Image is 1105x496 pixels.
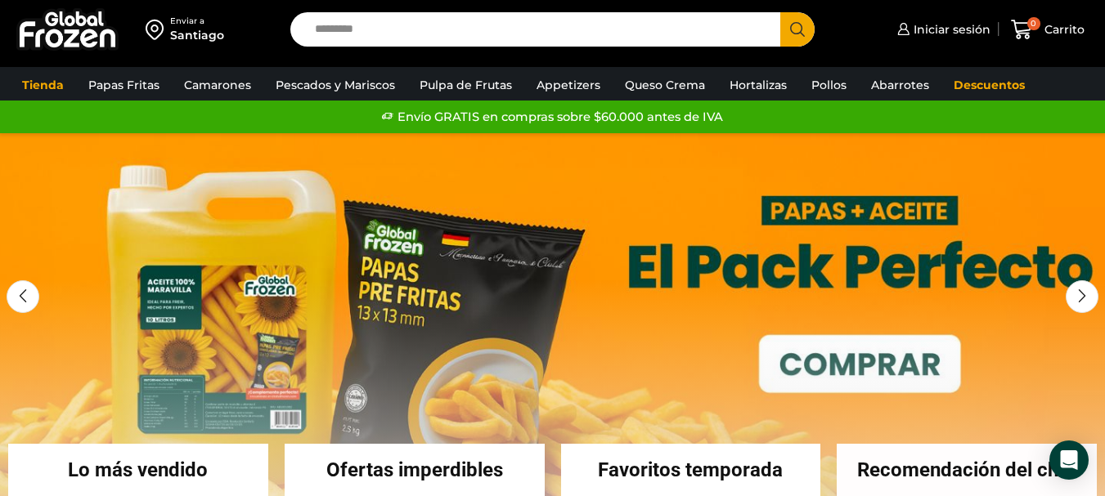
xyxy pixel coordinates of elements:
div: Previous slide [7,280,39,313]
a: Appetizers [528,69,609,101]
button: Search button [780,12,815,47]
a: Pollos [803,69,855,101]
div: Open Intercom Messenger [1049,440,1089,480]
span: 0 [1027,17,1040,30]
a: Hortalizas [721,69,795,101]
a: 0 Carrito [1007,11,1089,49]
a: Abarrotes [863,69,937,101]
a: Descuentos [946,69,1033,101]
a: Queso Crema [617,69,713,101]
h2: Recomendación del chef [837,460,1097,480]
a: Papas Fritas [80,69,168,101]
span: Carrito [1040,21,1085,38]
a: Pescados y Mariscos [267,69,403,101]
h2: Ofertas imperdibles [285,460,545,480]
div: Next slide [1066,280,1098,313]
h2: Lo más vendido [8,460,268,480]
img: address-field-icon.svg [146,16,170,43]
h2: Favoritos temporada [561,460,821,480]
span: Iniciar sesión [910,21,990,38]
a: Camarones [176,69,259,101]
div: Enviar a [170,16,224,27]
div: Santiago [170,27,224,43]
a: Tienda [14,69,72,101]
a: Iniciar sesión [893,13,990,46]
a: Pulpa de Frutas [411,69,520,101]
